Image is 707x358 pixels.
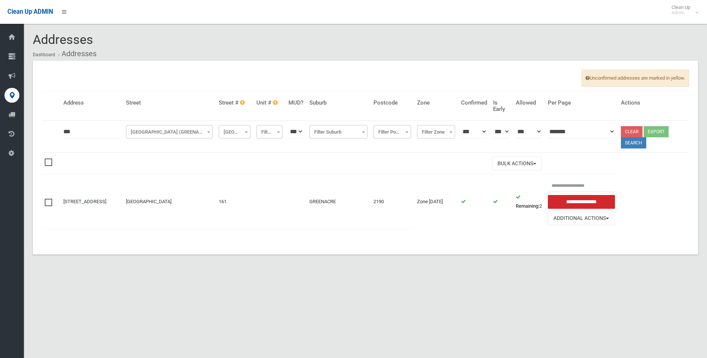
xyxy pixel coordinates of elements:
[644,126,669,137] button: Export
[258,127,281,137] span: Filter Unit #
[306,175,370,229] td: GREENACRE
[216,175,253,229] td: 161
[7,8,53,15] span: Clean Up ADMIN
[309,125,367,138] span: Filter Suburb
[221,127,249,137] span: Filter Street #
[581,70,689,87] span: Unconfirmed addresses are marked in yellow.
[548,211,615,225] button: Additional Actions
[516,203,539,209] strong: Remaining:
[419,127,453,137] span: Filter Zone
[63,199,106,204] a: [STREET_ADDRESS]
[128,127,211,137] span: Boronia Road (GREENACRE)
[621,100,686,106] h4: Actions
[621,126,643,137] a: Clear
[56,47,97,61] li: Addresses
[375,127,409,137] span: Filter Postcode
[370,175,414,229] td: 2190
[548,100,615,106] h4: Per Page
[417,100,455,106] h4: Zone
[493,100,510,112] h4: Is Early
[668,4,698,16] span: Clean Up
[672,10,690,16] small: Admin
[373,100,411,106] h4: Postcode
[126,100,213,106] h4: Street
[373,125,411,138] span: Filter Postcode
[516,100,542,106] h4: Allowed
[288,100,303,106] h4: MUD?
[256,125,283,138] span: Filter Unit #
[256,100,283,106] h4: Unit #
[621,137,646,148] button: Search
[311,127,366,137] span: Filter Suburb
[461,100,487,106] h4: Confirmed
[219,100,250,106] h4: Street #
[219,125,250,138] span: Filter Street #
[492,157,542,170] button: Bulk Actions
[417,125,455,138] span: Filter Zone
[33,32,93,47] span: Addresses
[63,100,120,106] h4: Address
[513,175,545,229] td: 2
[123,175,216,229] td: [GEOGRAPHIC_DATA]
[414,175,458,229] td: Zone [DATE]
[126,125,213,138] span: Boronia Road (GREENACRE)
[33,52,55,57] a: Dashboard
[309,100,367,106] h4: Suburb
